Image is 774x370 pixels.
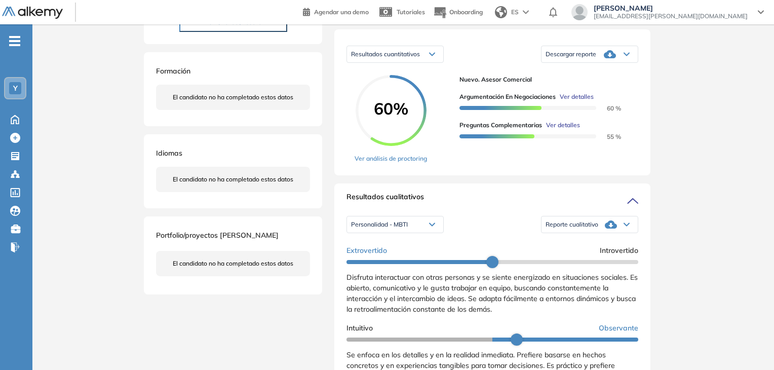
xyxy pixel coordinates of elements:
span: Resultados cualitativos [346,192,424,208]
button: Ver detalles [542,121,580,130]
span: Ver detalles [546,121,580,130]
span: Preguntas complementarias [459,121,542,130]
button: Ver detalles [556,92,594,101]
span: Argumentación en negociaciones [459,92,556,101]
span: Extrovertido [346,245,387,256]
span: [EMAIL_ADDRESS][PERSON_NAME][DOMAIN_NAME] [594,12,748,20]
span: Introvertido [600,245,638,256]
span: Personalidad - MBTI [351,220,408,229]
span: Reporte cualitativo [546,220,598,229]
span: Tutoriales [397,8,425,16]
span: Observante [599,323,638,334]
span: Resultados cuantitativos [351,50,420,58]
img: arrow [523,10,529,14]
a: Agendar una demo [303,5,369,17]
span: [PERSON_NAME] [594,4,748,12]
img: Logo [2,7,63,19]
span: El candidato no ha completado estos datos [173,259,293,268]
span: 60% [356,100,427,117]
span: 60 % [595,104,621,112]
a: Ver análisis de proctoring [355,154,427,163]
span: Nuevo. Asesor comercial [459,75,630,84]
span: Agendar una demo [314,8,369,16]
span: Intuitivo [346,323,373,334]
i: - [9,40,20,42]
span: Descargar reporte [546,50,596,58]
div: Widget de chat [723,321,774,370]
span: Portfolio/proyectos [PERSON_NAME] [156,231,279,240]
span: El candidato no ha completado estos datos [173,175,293,184]
span: Y [13,84,18,92]
span: 55 % [595,133,621,140]
img: world [495,6,507,18]
span: El candidato no ha completado estos datos [173,93,293,102]
span: ES [511,8,519,17]
span: Disfruta interactuar con otras personas y se siente energizado en situaciones sociales. Es abiert... [346,273,638,314]
span: Idiomas [156,149,182,158]
span: Onboarding [449,8,483,16]
span: Formación [156,66,190,76]
iframe: Chat Widget [723,321,774,370]
span: Ver detalles [560,92,594,101]
button: Onboarding [433,2,483,23]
